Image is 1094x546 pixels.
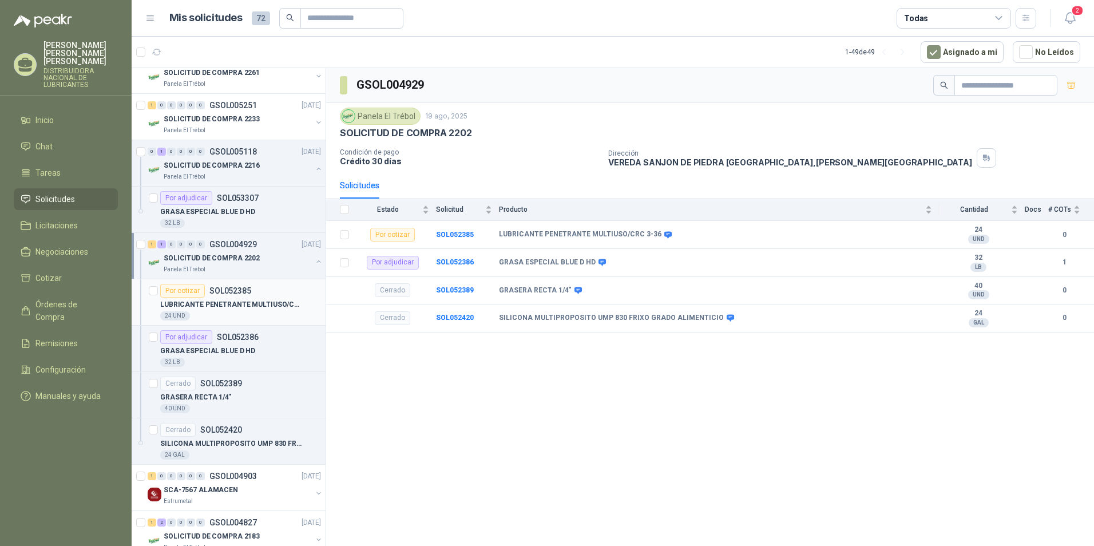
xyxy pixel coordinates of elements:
[499,258,596,267] b: GRASA ESPECIAL BLUE D HD
[340,179,379,192] div: Solicitudes
[499,205,923,213] span: Producto
[35,272,62,284] span: Cotizar
[209,519,257,527] p: GSOL004827
[160,219,185,228] div: 32 LB
[35,140,53,153] span: Chat
[921,41,1004,63] button: Asignado a mi
[160,191,212,205] div: Por adjudicar
[302,471,321,482] p: [DATE]
[187,148,195,156] div: 0
[200,379,242,387] p: SOL052389
[436,205,483,213] span: Solicitud
[157,148,166,156] div: 1
[160,423,196,437] div: Cerrado
[939,205,1009,213] span: Cantidad
[436,231,474,239] b: SOL052385
[969,318,989,327] div: GAL
[968,235,989,244] div: UND
[35,363,86,376] span: Configuración
[14,215,118,236] a: Licitaciones
[148,163,161,177] img: Company Logo
[302,517,321,528] p: [DATE]
[939,309,1018,318] b: 24
[436,314,474,322] a: SOL052420
[302,147,321,157] p: [DATE]
[14,241,118,263] a: Negociaciones
[160,358,185,367] div: 32 LB
[160,392,232,403] p: GRASERA RECTA 1/4"
[132,372,326,418] a: CerradoSOL052389GRASERA RECTA 1/4"40 UND
[499,230,661,239] b: LUBRICANTE PENETRANTE MULTIUSO/CRC 3-36
[148,148,156,156] div: 0
[425,111,467,122] p: 19 ago, 2025
[160,284,205,298] div: Por cotizar
[160,450,189,460] div: 24 GAL
[1025,199,1048,221] th: Docs
[148,70,161,84] img: Company Logo
[157,472,166,480] div: 0
[164,114,260,125] p: SOLICITUD DE COMPRA 2233
[14,294,118,328] a: Órdenes de Compra
[608,149,972,157] p: Dirección
[35,219,78,232] span: Licitaciones
[167,519,176,527] div: 0
[209,101,257,109] p: GSOL005251
[157,519,166,527] div: 2
[43,41,118,65] p: [PERSON_NAME] [PERSON_NAME] [PERSON_NAME]
[177,148,185,156] div: 0
[148,469,323,506] a: 1 0 0 0 0 0 GSOL004903[DATE] Company LogoSCA-7567 ALAMACENEstrumetal
[164,126,205,135] p: Panela El Trébol
[148,519,156,527] div: 1
[164,253,260,264] p: SOLICITUD DE COMPRA 2202
[340,156,599,166] p: Crédito 30 días
[187,101,195,109] div: 0
[169,10,243,26] h1: Mis solicitudes
[970,263,986,272] div: LB
[209,240,257,248] p: GSOL004929
[160,299,303,310] p: LUBRICANTE PENETRANTE MULTIUSO/CRC 3-36
[14,359,118,381] a: Configuración
[1048,205,1071,213] span: # COTs
[43,68,118,88] p: DISTRIBUIDORA NACIONAL DE LUBRICANTES
[132,418,326,465] a: CerradoSOL052420SILICONA MULTIPROPOSITO UMP 830 FRIXO GRADO ALIMENTICIO24 GAL
[196,472,205,480] div: 0
[1048,230,1080,240] b: 0
[436,286,474,294] a: SOL052389
[148,98,323,135] a: 1 0 0 0 0 0 GSOL005251[DATE] Company LogoSOLICITUD DE COMPRA 2233Panela El Trébol
[370,228,415,242] div: Por cotizar
[177,240,185,248] div: 0
[35,298,107,323] span: Órdenes de Compra
[14,162,118,184] a: Tareas
[340,148,599,156] p: Condición de pago
[177,472,185,480] div: 0
[132,279,326,326] a: Por cotizarSOL052385LUBRICANTE PENETRANTE MULTIUSO/CRC 3-3624 UND
[157,101,166,109] div: 0
[148,488,161,501] img: Company Logo
[939,282,1018,291] b: 40
[148,101,156,109] div: 1
[14,188,118,210] a: Solicitudes
[436,258,474,266] b: SOL052386
[160,438,303,449] p: SILICONA MULTIPROPOSITO UMP 830 FRIXO GRADO ALIMENTICIO
[14,267,118,289] a: Cotizar
[148,472,156,480] div: 1
[160,377,196,390] div: Cerrado
[177,519,185,527] div: 0
[209,148,257,156] p: GSOL005118
[160,404,190,413] div: 40 UND
[132,326,326,372] a: Por adjudicarSOL052386GRASA ESPECIAL BLUE D HD32 LB
[252,11,270,25] span: 72
[436,199,499,221] th: Solicitud
[164,485,238,496] p: SCA-7567 ALAMACEN
[367,256,419,270] div: Por adjudicar
[904,12,928,25] div: Todas
[14,136,118,157] a: Chat
[160,311,190,321] div: 24 UND
[1060,8,1080,29] button: 2
[356,205,420,213] span: Estado
[356,199,436,221] th: Estado
[187,240,195,248] div: 0
[375,311,410,325] div: Cerrado
[1048,199,1094,221] th: # COTs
